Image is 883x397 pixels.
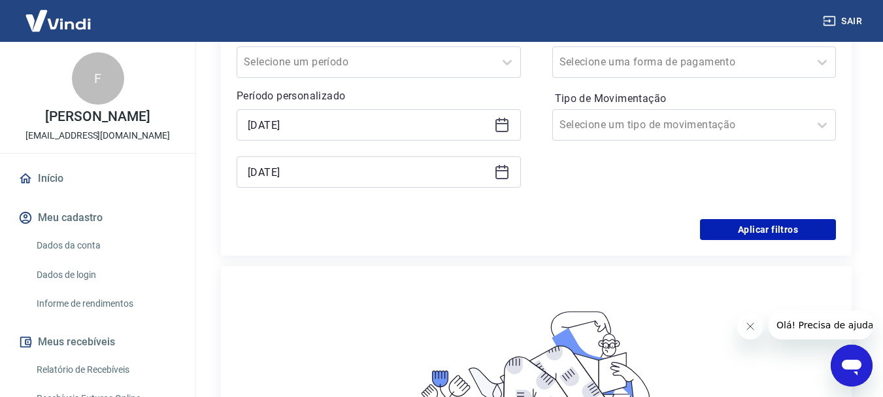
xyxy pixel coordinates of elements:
iframe: Fechar mensagem [737,313,763,339]
iframe: Mensagem da empresa [769,311,873,339]
a: Relatório de Recebíveis [31,356,180,383]
a: Informe de rendimentos [31,290,180,317]
img: Vindi [16,1,101,41]
input: Data inicial [248,115,489,135]
iframe: Botão para abrir a janela de mensagens [831,345,873,387]
p: Período personalizado [237,88,521,104]
div: F [72,52,124,105]
p: [PERSON_NAME] [45,110,150,124]
button: Meus recebíveis [16,328,180,356]
input: Data final [248,162,489,182]
label: Tipo de Movimentação [555,91,834,107]
a: Dados da conta [31,232,180,259]
button: Sair [820,9,867,33]
button: Aplicar filtros [700,219,836,240]
a: Início [16,164,180,193]
a: Dados de login [31,262,180,288]
span: Olá! Precisa de ajuda? [8,9,110,20]
p: [EMAIL_ADDRESS][DOMAIN_NAME] [25,129,170,143]
button: Meu cadastro [16,203,180,232]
